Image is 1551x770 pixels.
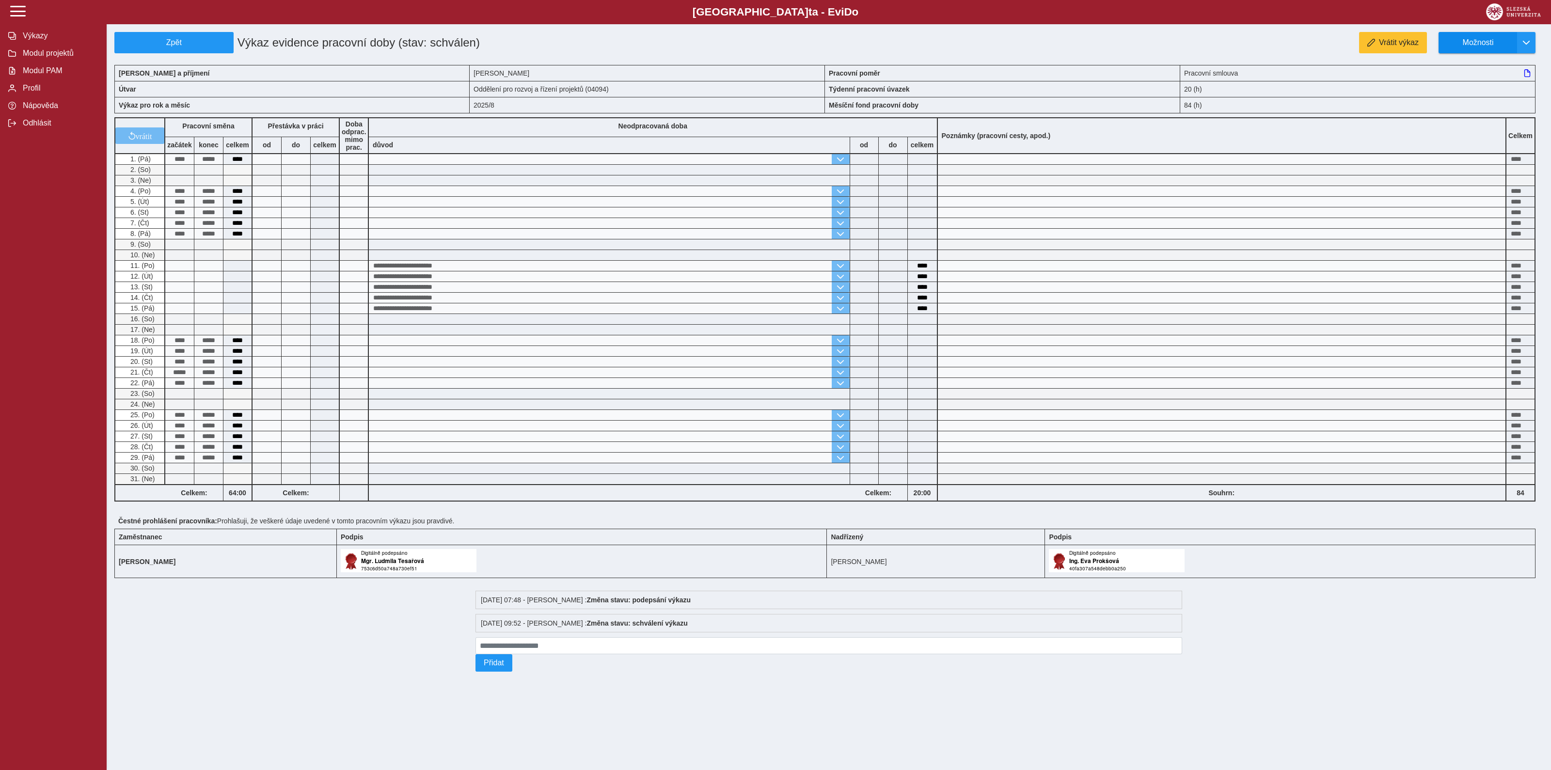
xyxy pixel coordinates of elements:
span: 20. (St) [128,358,153,365]
b: Neodpracovaná doba [618,122,687,130]
span: 22. (Pá) [128,379,155,387]
div: Pracovní smlouva [1180,65,1535,81]
span: vrátit [136,132,152,140]
b: Podpis [1049,533,1072,541]
span: 7. (Čt) [128,219,149,227]
span: Profil [20,84,98,93]
b: [PERSON_NAME] a příjmení [119,69,209,77]
b: Zaměstnanec [119,533,162,541]
b: 84 [1506,489,1535,497]
span: 3. (Ne) [128,176,151,184]
b: 64:00 [223,489,252,497]
span: 14. (Čt) [128,294,153,301]
h1: Výkaz evidence pracovní doby (stav: schválen) [234,32,710,53]
span: 16. (So) [128,315,155,323]
div: [DATE] 07:48 - [PERSON_NAME] : [475,591,1182,609]
b: Doba odprac. mimo prac. [342,120,366,151]
b: Celkem: [253,489,339,497]
img: Digitálně podepsáno uživatelem [341,549,476,572]
span: 6. (St) [128,208,149,216]
b: 20:00 [908,489,937,497]
span: D [844,6,852,18]
span: 13. (St) [128,283,153,291]
img: Digitálně podepsáno uživatelem [1049,549,1185,572]
span: t [808,6,812,18]
span: 11. (Po) [128,262,155,269]
button: Možnosti [1439,32,1517,53]
span: 18. (Po) [128,336,155,344]
span: 5. (Út) [128,198,149,205]
div: Oddělení pro rozvoj a řízení projektů (04094) [470,81,825,97]
span: 28. (Čt) [128,443,153,451]
span: Odhlásit [20,119,98,127]
b: Přestávka v práci [268,122,323,130]
b: Pracovní poměr [829,69,880,77]
span: 31. (Ne) [128,475,155,483]
span: 21. (Čt) [128,368,153,376]
b: Poznámky (pracovní cesty, apod.) [938,132,1055,140]
button: Zpět [114,32,234,53]
span: Zpět [119,38,229,47]
b: Týdenní pracovní úvazek [829,85,910,93]
b: do [879,141,907,149]
span: 19. (Út) [128,347,153,355]
button: Přidat [475,654,512,672]
span: 27. (St) [128,432,153,440]
b: Nadřízený [831,533,863,541]
b: od [850,141,878,149]
b: Výkaz pro rok a měsíc [119,101,190,109]
span: 4. (Po) [128,187,151,195]
span: 2. (So) [128,166,151,173]
b: od [253,141,281,149]
div: 20 (h) [1180,81,1535,97]
span: 12. (Út) [128,272,153,280]
b: Čestné prohlášení pracovníka: [118,517,217,525]
td: [PERSON_NAME] [827,545,1045,578]
b: konec [194,141,223,149]
span: 9. (So) [128,240,151,248]
b: celkem [908,141,937,149]
b: důvod [373,141,393,149]
span: Vrátit výkaz [1379,38,1419,47]
b: Celkem [1508,132,1533,140]
b: Souhrn: [1208,489,1234,497]
span: o [852,6,859,18]
span: 10. (Ne) [128,251,155,259]
span: 8. (Pá) [128,230,151,237]
span: Nápověda [20,101,98,110]
span: 26. (Út) [128,422,153,429]
b: Celkem: [850,489,907,497]
span: 17. (Ne) [128,326,155,333]
span: Výkazy [20,31,98,40]
b: [GEOGRAPHIC_DATA] a - Evi [29,6,1522,18]
img: logo_web_su.png [1486,3,1541,20]
b: Měsíční fond pracovní doby [829,101,918,109]
span: 24. (Ne) [128,400,155,408]
span: 15. (Pá) [128,304,155,312]
div: [PERSON_NAME] [470,65,825,81]
b: [PERSON_NAME] [119,558,175,566]
span: 29. (Pá) [128,454,155,461]
button: Vrátit výkaz [1359,32,1427,53]
span: Modul PAM [20,66,98,75]
span: 1. (Pá) [128,155,151,163]
b: Celkem: [165,489,223,497]
b: Změna stavu: podepsání výkazu [586,596,691,604]
button: vrátit [115,127,164,144]
b: Změna stavu: schválení výkazu [586,619,688,627]
b: začátek [165,141,194,149]
div: 2025/8 [470,97,825,113]
span: 23. (So) [128,390,155,397]
b: celkem [223,141,252,149]
b: do [282,141,310,149]
b: Podpis [341,533,364,541]
div: [DATE] 09:52 - [PERSON_NAME] : [475,614,1182,632]
div: 84 (h) [1180,97,1535,113]
div: Prohlašuji, že veškeré údaje uvedené v tomto pracovním výkazu jsou pravdivé. [114,513,1543,529]
span: Modul projektů [20,49,98,58]
b: Útvar [119,85,136,93]
span: Možnosti [1447,38,1509,47]
span: Přidat [484,659,504,667]
b: Pracovní směna [182,122,234,130]
b: celkem [311,141,339,149]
